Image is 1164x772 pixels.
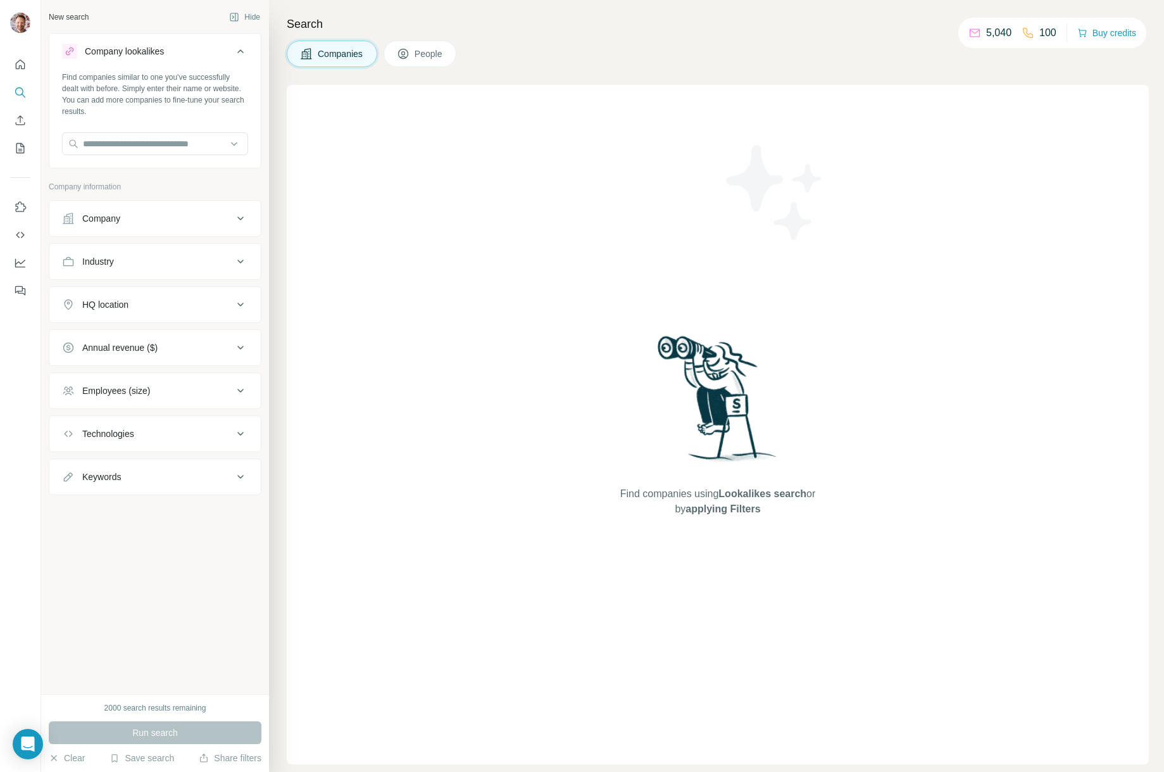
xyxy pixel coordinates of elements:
button: Hide [220,8,269,27]
button: Enrich CSV [10,109,30,132]
div: Technologies [82,427,134,440]
p: 5,040 [986,25,1011,41]
button: Use Surfe API [10,224,30,246]
span: People [415,47,444,60]
button: HQ location [49,289,261,320]
span: Companies [318,47,364,60]
button: Company lookalikes [49,36,261,72]
button: Save search [110,752,174,764]
button: Buy credits [1077,24,1136,42]
button: Company [49,203,261,234]
button: Dashboard [10,251,30,274]
img: Avatar [10,13,30,33]
button: Use Surfe on LinkedIn [10,196,30,218]
img: Surfe Illustration - Woman searching with binoculars [652,332,784,474]
div: Company [82,212,120,225]
button: Share filters [199,752,261,764]
button: Annual revenue ($) [49,332,261,363]
div: Open Intercom Messenger [13,729,43,759]
div: HQ location [82,298,128,311]
div: Company lookalikes [85,45,164,58]
button: Quick start [10,53,30,76]
p: Company information [49,181,261,193]
img: Surfe Illustration - Stars [718,136,832,250]
span: Find companies using or by [616,486,819,517]
button: My lists [10,137,30,160]
button: Industry [49,246,261,277]
button: Keywords [49,462,261,492]
button: Clear [49,752,85,764]
div: New search [49,11,89,23]
h4: Search [287,15,1149,33]
div: Employees (size) [82,384,150,397]
div: Find companies similar to one you've successfully dealt with before. Simply enter their name or w... [62,72,248,117]
button: Feedback [10,279,30,302]
span: applying Filters [685,503,760,514]
span: Lookalikes search [718,488,806,499]
p: 100 [1039,25,1056,41]
button: Search [10,81,30,104]
div: Annual revenue ($) [82,341,158,354]
button: Technologies [49,419,261,449]
div: Industry [82,255,114,268]
div: Keywords [82,471,121,483]
button: Employees (size) [49,376,261,406]
div: 2000 search results remaining [104,702,206,714]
